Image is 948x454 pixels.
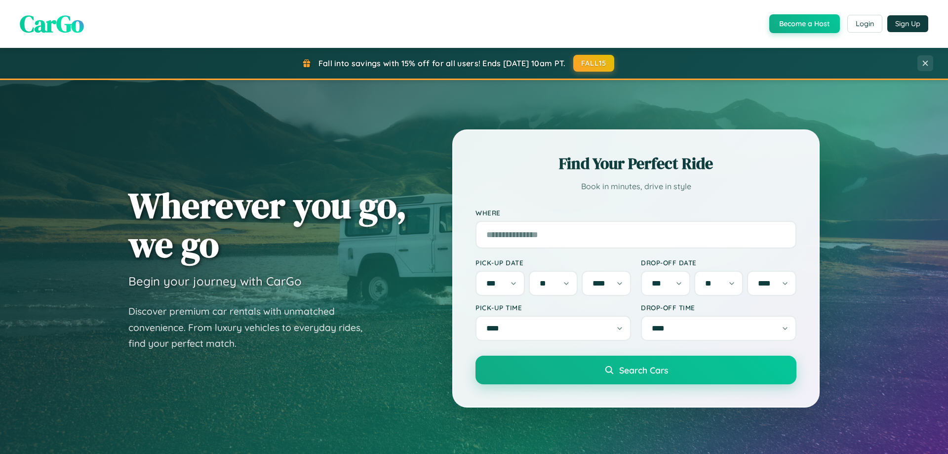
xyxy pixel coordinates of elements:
button: Login [847,15,882,33]
p: Book in minutes, drive in style [475,179,796,194]
label: Drop-off Time [641,303,796,312]
button: Become a Host [769,14,840,33]
h1: Wherever you go, we go [128,186,407,264]
span: Fall into savings with 15% off for all users! Ends [DATE] 10am PT. [318,58,566,68]
span: Search Cars [619,365,668,375]
h2: Find Your Perfect Ride [475,153,796,174]
label: Where [475,208,796,217]
label: Pick-up Date [475,258,631,267]
h3: Begin your journey with CarGo [128,274,302,289]
p: Discover premium car rentals with unmatched convenience. From luxury vehicles to everyday rides, ... [128,303,375,352]
label: Drop-off Date [641,258,796,267]
button: Sign Up [887,15,928,32]
span: CarGo [20,7,84,40]
label: Pick-up Time [475,303,631,312]
button: FALL15 [573,55,615,72]
button: Search Cars [475,356,796,384]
